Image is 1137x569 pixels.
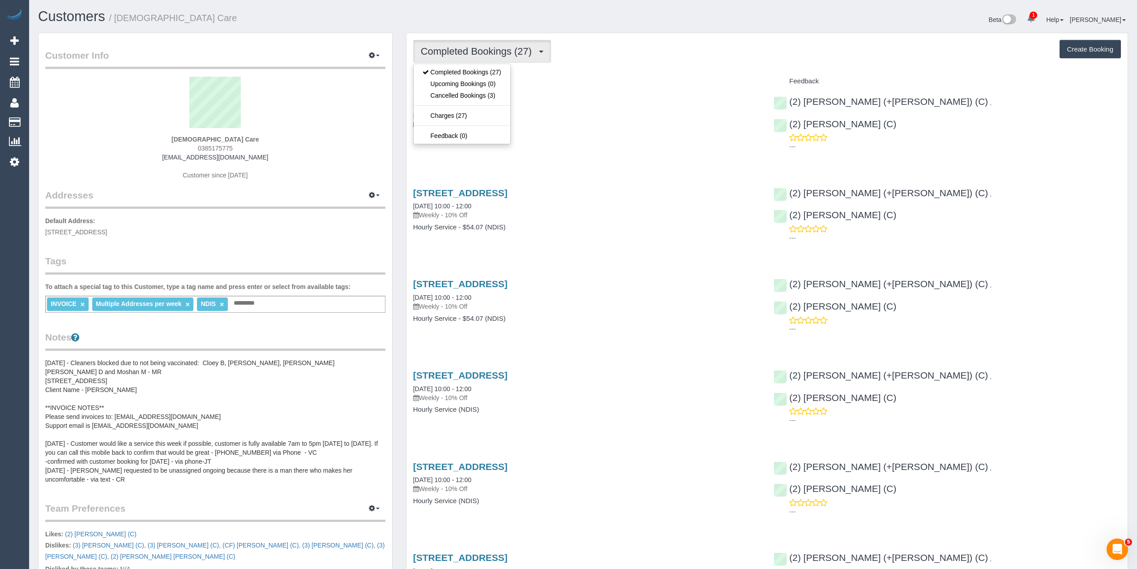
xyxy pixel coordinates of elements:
img: New interface [1001,14,1016,26]
a: (2) [PERSON_NAME] [PERSON_NAME] (C) [111,553,235,560]
span: , [221,542,300,549]
a: [EMAIL_ADDRESS][DOMAIN_NAME] [162,154,268,161]
legend: Tags [45,254,385,275]
p: --- [789,324,1121,333]
a: Beta [989,16,1017,23]
h4: Hourly Service - $54.07 (NDIS) [413,315,761,323]
a: × [81,301,85,308]
a: (2) [PERSON_NAME] (C) [774,392,896,403]
span: , [990,555,992,562]
p: Weekly - 10% Off [413,484,761,493]
h4: Hourly Service - $54.07 (NDIS) [413,132,761,140]
h4: Service [413,78,761,85]
p: --- [789,507,1121,516]
h4: Hourly Service - $54.07 (NDIS) [413,224,761,231]
span: Completed Bookings (27) [421,46,536,57]
legend: Notes [45,331,385,351]
a: (2) [PERSON_NAME] (+[PERSON_NAME]) (C) [774,96,988,107]
a: (CF) [PERSON_NAME] (C) [222,542,299,549]
span: NDIS [201,300,216,307]
label: Likes: [45,530,63,539]
a: Completed Bookings (27) [414,66,510,78]
a: 1 [1022,9,1040,29]
a: Charges (27) [414,110,510,121]
a: [STREET_ADDRESS] [413,552,508,563]
span: , [990,373,992,380]
a: × [186,301,190,308]
a: [PERSON_NAME] [1070,16,1126,23]
span: [STREET_ADDRESS] [45,228,107,236]
p: Weekly - 10% Off [413,120,761,129]
span: 0385175775 [198,145,233,152]
a: [STREET_ADDRESS] [413,279,508,289]
a: (2) [PERSON_NAME] (C) [774,483,896,494]
a: (3) [PERSON_NAME] (C) [73,542,144,549]
p: Weekly - 10% Off [413,302,761,311]
span: Multiple Addresses per week [96,300,182,307]
span: INVOICE [51,300,77,307]
h4: Hourly Service (NDIS) [413,497,761,505]
p: --- [789,416,1121,425]
a: [DATE] 10:00 - 12:00 [413,385,471,392]
pre: [DATE] - Cleaners blocked due to not being vaccinated: Cloey B, [PERSON_NAME], [PERSON_NAME] [PER... [45,358,385,484]
span: 1 [1030,12,1037,19]
a: [DATE] 10:00 - 12:00 [413,476,471,483]
a: Help [1046,16,1064,23]
button: Create Booking [1060,40,1121,59]
a: [DATE] 10:00 - 12:00 [413,203,471,210]
a: (2) [PERSON_NAME] (C) [774,210,896,220]
a: [STREET_ADDRESS] [413,370,508,380]
a: (2) [PERSON_NAME] (C) [774,119,896,129]
a: (2) [PERSON_NAME] (+[PERSON_NAME]) (C) [774,552,988,563]
button: Completed Bookings (27) [413,40,551,63]
a: (2) [PERSON_NAME] (C) [65,530,136,538]
p: --- [789,233,1121,242]
a: (2) [PERSON_NAME] (+[PERSON_NAME]) (C) [774,279,988,289]
a: Feedback (0) [414,130,510,142]
p: Weekly - 10% Off [413,393,761,402]
span: , [146,542,221,549]
span: 5 [1125,539,1132,546]
a: (3) [PERSON_NAME] (C) [148,542,219,549]
h4: Hourly Service (NDIS) [413,406,761,414]
span: , [300,542,375,549]
span: Customer since [DATE] [183,172,248,179]
label: To attach a special tag to this Customer, type a tag name and press enter or select from availabl... [45,282,351,291]
span: , [990,464,992,471]
span: , [990,99,992,106]
span: , [45,542,385,560]
legend: Team Preferences [45,502,385,522]
a: × [220,301,224,308]
legend: Customer Info [45,49,385,69]
small: / [DEMOGRAPHIC_DATA] Care [109,13,237,23]
a: Upcoming Bookings (0) [414,78,510,90]
span: , [73,542,145,549]
a: (2) [PERSON_NAME] (+[PERSON_NAME]) (C) [774,370,988,380]
label: Dislikes: [45,541,71,550]
a: [STREET_ADDRESS] [413,461,508,472]
iframe: Intercom live chat [1107,539,1128,560]
span: , [990,190,992,198]
a: (2) [PERSON_NAME] (+[PERSON_NAME]) (C) [774,461,988,472]
p: --- [789,142,1121,151]
p: Weekly - 10% Off [413,211,761,220]
img: Automaid Logo [5,9,23,22]
strong: [DEMOGRAPHIC_DATA] Care [171,136,259,143]
a: (2) [PERSON_NAME] (C) [774,301,896,311]
a: Cancelled Bookings (3) [414,90,510,101]
a: [DATE] 10:00 - 12:00 [413,294,471,301]
a: (3) [PERSON_NAME] (C) [45,542,385,560]
a: (2) [PERSON_NAME] (+[PERSON_NAME]) (C) [774,188,988,198]
label: Default Address: [45,216,95,225]
a: Customers [38,9,105,24]
a: [STREET_ADDRESS] [413,188,508,198]
h4: Feedback [774,78,1121,85]
span: , [990,281,992,289]
a: (3) [PERSON_NAME] (C) [302,542,373,549]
